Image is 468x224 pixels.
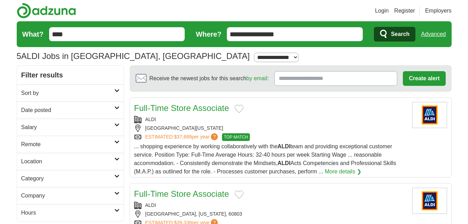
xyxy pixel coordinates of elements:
[17,3,76,18] img: Adzuna logo
[21,174,114,183] h2: Category
[149,74,269,83] span: Receive the newest jobs for this search :
[17,84,124,102] a: Sort by
[17,153,124,170] a: Location
[21,209,114,217] h2: Hours
[134,125,407,132] div: [GEOGRAPHIC_DATA][US_STATE]
[403,71,445,86] button: Create alert
[21,157,114,166] h2: Location
[21,192,114,200] h2: Company
[17,204,124,221] a: Hours
[17,170,124,187] a: Category
[235,191,244,199] button: Add to favorite jobs
[222,133,250,141] span: TOP MATCH
[412,188,447,214] img: ALDI logo
[134,189,229,199] a: Full-Time Store Associate
[145,117,156,122] a: ALDI
[21,106,114,114] h2: Date posted
[145,202,156,208] a: ALDI
[17,102,124,119] a: Date posted
[325,167,361,176] a: More details ❯
[21,123,114,132] h2: Salary
[17,50,21,62] span: 5
[145,133,220,141] a: ESTIMATED:$37,689per year?
[17,136,124,153] a: Remote
[17,119,124,136] a: Salary
[425,7,452,15] a: Employers
[22,29,44,39] label: What?
[17,66,124,84] h2: Filter results
[21,89,114,97] h2: Sort by
[235,105,244,113] button: Add to favorite jobs
[391,27,409,41] span: Search
[211,133,218,140] span: ?
[412,102,447,128] img: ALDI logo
[246,75,267,81] a: by email
[134,210,407,218] div: [GEOGRAPHIC_DATA], [US_STATE], 60803
[277,143,290,149] strong: ALDI
[17,51,250,61] h1: ALDI Jobs in [GEOGRAPHIC_DATA], [GEOGRAPHIC_DATA]
[134,103,229,113] a: Full-Time Store Associate
[134,143,396,174] span: ... shopping experience by working collaboratively with the team and providing exceptional custom...
[421,27,446,41] a: Advanced
[374,27,415,42] button: Search
[21,140,114,149] h2: Remote
[375,7,389,15] a: Login
[174,134,192,140] span: $37,689
[394,7,415,15] a: Register
[196,29,221,39] label: Where?
[277,160,290,166] strong: ALDI
[17,187,124,204] a: Company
